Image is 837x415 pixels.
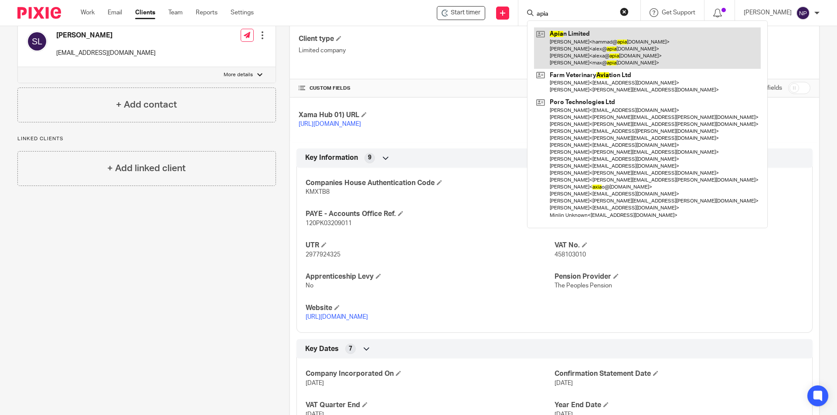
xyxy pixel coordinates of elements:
p: More details [224,71,253,78]
span: The Peoples Pension [555,283,612,289]
span: 7 [349,344,352,353]
h4: UTR [306,241,555,250]
span: 2977924325 [306,252,340,258]
h4: Client type [299,34,555,44]
span: Start timer [451,8,480,17]
img: svg%3E [796,6,810,20]
h4: Apprenticeship Levy [306,272,555,281]
h4: Company Incorporated On [306,369,555,378]
span: 9 [368,153,371,162]
input: Search [536,10,614,18]
h4: + Add linked client [107,162,186,175]
span: KMXTB8 [306,189,330,195]
h4: Confirmation Statement Date [555,369,803,378]
a: [URL][DOMAIN_NAME] [299,121,361,127]
p: [EMAIL_ADDRESS][DOMAIN_NAME] [56,49,156,57]
a: Settings [231,8,254,17]
span: [DATE] [306,380,324,386]
div: Cloth Restaurant Group Limited [437,6,485,20]
h4: PAYE - Accounts Office Ref. [306,209,555,219]
h4: Pension Provider [555,272,803,281]
h4: [PERSON_NAME] [56,31,156,40]
span: 458103010 [555,252,586,258]
a: [URL][DOMAIN_NAME] [306,314,368,320]
h4: Website [306,304,555,313]
h4: + Add contact [116,98,177,111]
a: Team [168,8,183,17]
h4: Xama Hub 01) URL [299,111,555,120]
h4: CUSTOM FIELDS [299,85,555,92]
a: Clients [135,8,155,17]
img: Pixie [17,7,61,19]
h4: VAT Quarter End [306,401,555,410]
span: Get Support [662,10,695,16]
span: Key Dates [305,344,339,354]
h4: Companies House Authentication Code [306,179,555,188]
a: Work [81,8,95,17]
button: Clear [620,7,629,16]
h4: VAT No. [555,241,803,250]
a: Email [108,8,122,17]
span: No [306,283,313,289]
img: svg%3E [27,31,48,52]
p: Linked clients [17,135,276,142]
span: 120PK03209011 [306,220,352,226]
a: Reports [196,8,218,17]
span: [DATE] [555,380,573,386]
p: Limited company [299,46,555,55]
h4: Year End Date [555,401,803,410]
span: Key Information [305,153,358,162]
p: [PERSON_NAME] [744,8,792,17]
